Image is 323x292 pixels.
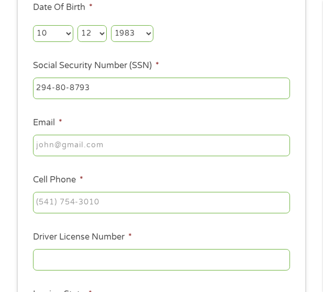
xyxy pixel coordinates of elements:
[33,175,83,186] label: Cell Phone
[33,192,290,214] input: (541) 754-3010
[33,60,159,71] label: Social Security Number (SSN)
[33,232,132,243] label: Driver License Number
[33,2,93,13] label: Date Of Birth
[33,78,290,100] input: 078-05-1120
[33,117,62,128] label: Email
[33,135,290,157] input: john@gmail.com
